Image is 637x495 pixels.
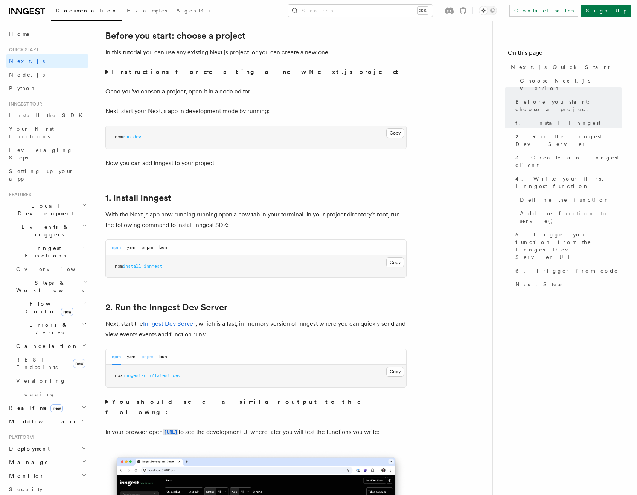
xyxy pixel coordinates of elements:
a: Node.js [6,68,88,81]
kbd: ⌘K [418,7,428,14]
p: With the Next.js app now running running open a new tab in your terminal. In your project directo... [105,209,407,230]
a: Versioning [13,374,88,388]
span: Inngest tour [6,101,42,107]
button: Copy [386,128,404,138]
span: Versioning [16,378,66,384]
span: Before you start: choose a project [515,98,622,113]
p: Next, start the , which is a fast, in-memory version of Inngest where you can quickly send and vi... [105,319,407,340]
code: [URL] [163,429,178,435]
span: new [61,308,73,316]
a: Logging [13,388,88,401]
a: Inngest Dev Server [143,320,195,327]
button: pnpm [142,349,153,365]
span: Choose Next.js version [520,77,622,92]
a: [URL] [163,428,178,435]
span: dev [133,134,141,139]
div: Inngest Functions [6,262,88,401]
span: Home [9,30,30,38]
a: Overview [13,262,88,276]
span: Events & Triggers [6,223,82,238]
span: install [123,264,141,269]
a: Your first Functions [6,122,88,143]
button: Flow Controlnew [13,297,88,318]
span: Setting up your app [9,168,74,182]
span: Middleware [6,418,78,425]
span: 1. Install Inngest [515,119,600,127]
button: bun [159,240,167,255]
span: Security [9,486,43,492]
a: Add the function to serve() [517,207,622,228]
span: 4. Write your first Inngest function [515,175,622,190]
a: 3. Create an Inngest client [512,151,622,172]
a: Before you start: choose a project [512,95,622,116]
span: Logging [16,391,55,397]
a: AgentKit [172,2,221,20]
span: Documentation [56,8,118,14]
span: Install the SDK [9,112,87,118]
summary: Instructions for creating a new Next.js project [105,67,407,77]
button: Local Development [6,199,88,220]
span: 6. Trigger from code [515,267,618,274]
button: Monitor [6,469,88,483]
span: Steps & Workflows [13,279,84,294]
a: Next.js Quick Start [508,60,622,74]
a: Contact sales [509,5,578,17]
button: Copy [386,257,404,267]
h4: On this page [508,48,622,60]
a: Define the function [517,193,622,207]
button: yarn [127,240,136,255]
strong: You should see a similar output to the following: [105,398,372,416]
span: Next.js [9,58,45,64]
button: Manage [6,455,88,469]
a: Sign Up [581,5,631,17]
span: Next Steps [515,280,562,288]
span: 3. Create an Inngest client [515,154,622,169]
p: In this tutorial you can use any existing Next.js project, or you can create a new one. [105,47,407,58]
a: Python [6,81,88,95]
span: Quick start [6,47,39,53]
span: Examples [127,8,167,14]
span: new [50,404,63,412]
span: run [123,134,131,139]
a: Before you start: choose a project [105,31,245,41]
button: Search...⌘K [288,5,433,17]
span: Features [6,192,31,198]
a: 4. Write your first Inngest function [512,172,622,193]
span: Manage [6,458,49,466]
span: 5. Trigger your function from the Inngest Dev Server UI [515,231,622,261]
span: inngest [144,264,162,269]
button: npm [112,349,121,365]
button: Middleware [6,415,88,428]
a: Install the SDK [6,109,88,122]
span: npm [115,264,123,269]
span: dev [173,373,181,378]
summary: You should see a similar output to the following: [105,397,407,418]
span: Python [9,85,37,91]
a: 6. Trigger from code [512,264,622,277]
span: Node.js [9,72,45,78]
span: inngest-cli@latest [123,373,170,378]
a: REST Endpointsnew [13,353,88,374]
a: 5. Trigger your function from the Inngest Dev Server UI [512,228,622,264]
a: 1. Install Inngest [512,116,622,130]
p: Once you've chosen a project, open it in a code editor. [105,86,407,97]
span: Next.js Quick Start [511,63,610,71]
button: Events & Triggers [6,220,88,241]
span: Platform [6,434,34,440]
span: Define the function [520,196,610,204]
button: bun [159,349,167,365]
span: Realtime [6,404,63,412]
button: Deployment [6,442,88,455]
button: Realtimenew [6,401,88,415]
p: Next, start your Next.js app in development mode by running: [105,106,407,116]
p: Now you can add Inngest to your project! [105,158,407,169]
strong: Instructions for creating a new Next.js project [112,68,401,75]
a: Choose Next.js version [517,74,622,95]
span: Errors & Retries [13,321,82,336]
a: Leveraging Steps [6,143,88,164]
span: new [73,359,85,368]
p: In your browser open to see the development UI where later you will test the functions you write: [105,427,407,438]
span: Monitor [6,472,44,480]
a: 1. Install Inngest [105,193,171,203]
button: Toggle dark mode [479,6,497,15]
